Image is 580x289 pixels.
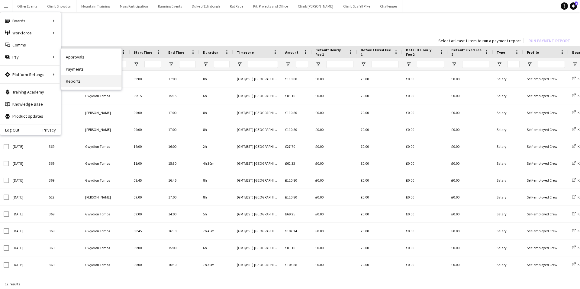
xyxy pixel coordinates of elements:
span: Start Time [134,50,152,55]
input: Amount Filter Input [296,61,308,68]
a: Log Out [0,128,19,132]
div: 09:00 [130,206,165,222]
div: £0.00 [402,87,448,104]
span: [PERSON_NAME] [85,195,111,199]
div: Self-employed Crew [523,172,569,189]
div: Self-employed Crew [523,189,569,205]
div: 369 [45,223,82,239]
div: [DATE] [9,189,45,205]
button: Open Filter Menu [315,62,321,67]
div: £0.00 [357,121,402,138]
div: £0.00 [448,240,493,256]
div: 09:00 [130,240,165,256]
div: £0.00 [312,240,357,256]
div: Salary [493,240,523,256]
div: Salary [493,104,523,121]
div: £0.00 [402,155,448,172]
span: Default Fixed Fee 2 [451,48,482,57]
div: £0.00 [448,104,493,121]
div: 08:45 [130,172,165,189]
div: £0.00 [312,71,357,87]
a: 1 [570,2,577,10]
div: Self-employed Crew [523,256,569,273]
div: Salary [493,189,523,205]
div: 7h 30m [199,256,233,273]
input: Default Fixed Fee 1 Filter Input [372,61,399,68]
span: £83.10 [285,94,295,98]
button: Climb [PERSON_NAME] [293,0,338,12]
span: £107.34 [285,229,297,233]
div: £0.00 [402,138,448,155]
input: Default Fixed Fee 2 Filter Input [462,61,489,68]
div: 2h [199,138,233,155]
div: £0.00 [357,206,402,222]
div: £0.00 [402,189,448,205]
div: £0.00 [357,240,402,256]
div: 369 [45,240,82,256]
span: Gwydion Tomos [85,144,110,149]
div: £0.00 [448,256,493,273]
div: £0.00 [357,256,402,273]
span: £110.80 [285,127,297,132]
span: Timezone [237,50,254,55]
div: 512 [45,189,82,205]
span: [PERSON_NAME] [85,110,111,115]
div: Pay [0,51,61,63]
button: Duke of Edinburgh [187,0,225,12]
div: £0.00 [312,104,357,121]
div: £0.00 [448,189,493,205]
div: 14:00 [165,206,199,222]
span: Gwydion Tomos [85,212,110,216]
div: Self-employed Crew [523,138,569,155]
span: Gwydion Tomos [85,178,110,183]
div: £0.00 [448,87,493,104]
span: Gwydion Tomos [85,246,110,250]
a: Product Updates [0,110,61,122]
button: Mass Participation [115,0,153,12]
div: £0.00 [448,223,493,239]
div: Self-employed Crew [523,71,569,87]
div: £0.00 [312,87,357,104]
div: £0.00 [312,155,357,172]
div: [DATE] [9,155,45,172]
div: 369 [45,138,82,155]
div: 512 [45,121,82,138]
div: (GMT/BST) [GEOGRAPHIC_DATA] [233,189,282,205]
div: 369 [45,155,82,172]
button: Open Filter Menu [134,62,139,67]
a: Knowledge Base [0,98,61,110]
div: 369 [45,256,82,273]
div: (GMT/BST) [GEOGRAPHIC_DATA] [233,104,282,121]
div: £0.00 [357,87,402,104]
div: (GMT/BST) [GEOGRAPHIC_DATA] [233,206,282,222]
div: 16:00 [165,138,199,155]
div: Self-employed Crew [523,121,569,138]
span: Gwydion Tomos [85,262,110,267]
div: £0.00 [357,223,402,239]
span: Default Fixed Fee 1 [361,48,391,57]
div: (GMT/BST) [GEOGRAPHIC_DATA] [233,223,282,239]
div: £0.00 [402,240,448,256]
div: £0.00 [448,121,493,138]
div: (GMT/BST) [GEOGRAPHIC_DATA] [233,256,282,273]
div: £0.00 [448,155,493,172]
button: Kit, Projects and Office [248,0,293,12]
button: Open Filter Menu [285,62,291,67]
button: Running Events [153,0,187,12]
a: Training Academy [0,86,61,98]
div: 09:00 [130,189,165,205]
div: 7h 45m [199,223,233,239]
div: 17:00 [165,121,199,138]
div: £0.00 [312,206,357,222]
div: Salary [493,121,523,138]
div: 369 [45,87,82,104]
div: 09:15 [130,87,165,104]
input: Type Filter Input [507,61,520,68]
div: (GMT/BST) [GEOGRAPHIC_DATA] [233,155,282,172]
div: £0.00 [312,223,357,239]
div: 09:00 [130,256,165,273]
span: Gwydion Tomos [85,94,110,98]
span: Type [497,50,505,55]
div: £0.00 [402,121,448,138]
button: Open Filter Menu [572,62,578,67]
